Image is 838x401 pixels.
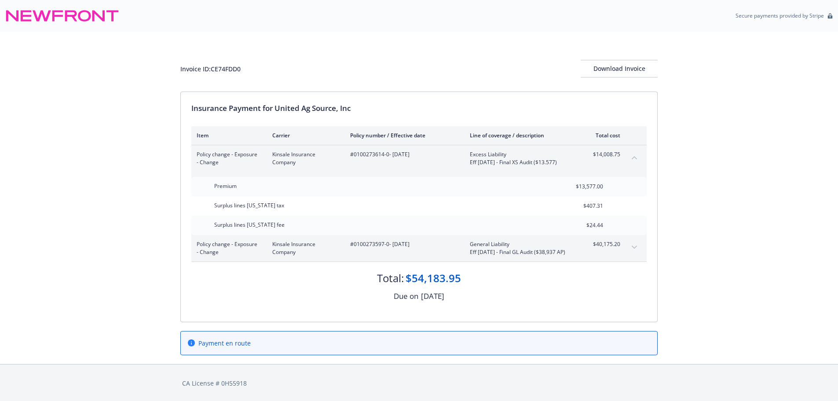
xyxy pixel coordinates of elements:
[350,132,456,139] div: Policy number / Effective date
[394,291,418,302] div: Due on
[191,145,647,172] div: Policy change - Exposure - ChangeKinsale Insurance Company#0100273614-0- [DATE]Excess LiabilityEf...
[581,60,658,77] button: Download Invoice
[627,151,641,165] button: collapse content
[191,103,647,114] div: Insurance Payment for United Ag Source, Inc
[551,219,608,232] input: 0.00
[551,180,608,193] input: 0.00
[214,221,285,228] span: Surplus lines [US_STATE] fee
[180,64,241,74] div: Invoice ID: CE74FDD0
[197,151,258,166] span: Policy change - Exposure - Change
[587,132,620,139] div: Total cost
[627,240,641,254] button: expand content
[350,151,456,158] span: #0100273614-0 - [DATE]
[272,240,336,256] span: Kinsale Insurance Company
[470,132,573,139] div: Line of coverage / description
[214,182,237,190] span: Premium
[587,151,620,158] span: $14,008.75
[197,132,258,139] div: Item
[406,271,461,286] div: $54,183.95
[421,291,444,302] div: [DATE]
[470,151,573,158] span: Excess Liability
[470,240,573,248] span: General Liability
[470,151,573,166] span: Excess LiabilityEff [DATE] - Final XS Audit ($13.577)
[197,240,258,256] span: Policy change - Exposure - Change
[470,248,573,256] span: Eff [DATE] - Final GL Audit ($38,937 AP)
[272,132,336,139] div: Carrier
[272,151,336,166] span: Kinsale Insurance Company
[214,202,284,209] span: Surplus lines [US_STATE] tax
[198,338,251,348] span: Payment en route
[377,271,404,286] div: Total:
[350,240,456,248] span: #0100273597-0 - [DATE]
[551,199,608,213] input: 0.00
[587,240,620,248] span: $40,175.20
[470,240,573,256] span: General LiabilityEff [DATE] - Final GL Audit ($38,937 AP)
[182,379,656,388] div: CA License # 0H55918
[470,158,573,166] span: Eff [DATE] - Final XS Audit ($13.577)
[736,12,824,19] p: Secure payments provided by Stripe
[191,235,647,261] div: Policy change - Exposure - ChangeKinsale Insurance Company#0100273597-0- [DATE]General LiabilityE...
